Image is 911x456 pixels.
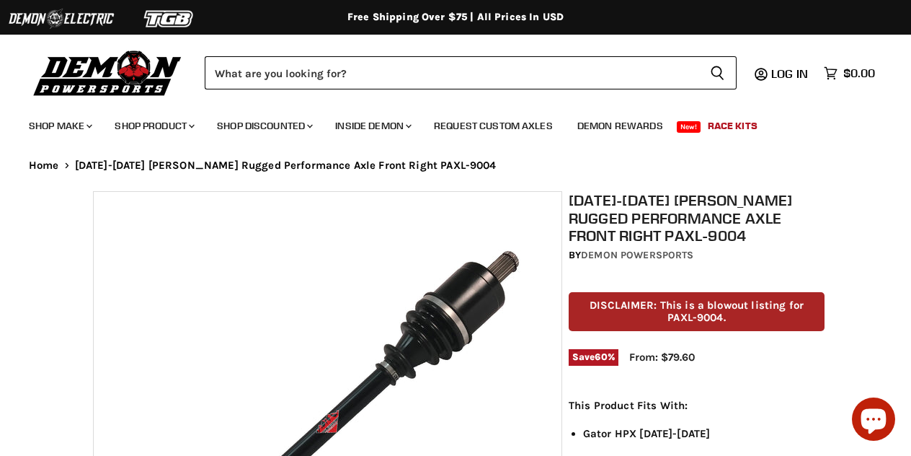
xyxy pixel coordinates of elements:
a: Shop Make [18,111,101,141]
span: $0.00 [843,66,875,80]
span: [DATE]-[DATE] [PERSON_NAME] Rugged Performance Axle Front Right PAXL-9004 [75,159,497,172]
form: Product [205,56,737,89]
a: $0.00 [817,63,882,84]
a: Home [29,159,59,172]
button: Search [698,56,737,89]
span: From: $79.60 [629,351,695,364]
a: Demon Powersports [581,249,693,261]
a: Race Kits [697,111,768,141]
img: Demon Electric Logo 2 [7,5,115,32]
h1: [DATE]-[DATE] [PERSON_NAME] Rugged Performance Axle Front Right PAXL-9004 [569,191,825,245]
inbox-online-store-chat: Shopify online store chat [848,398,899,444]
li: Gator HPX [DATE]-[DATE] [583,425,825,442]
p: This Product Fits With: [569,397,825,414]
a: Inside Demon [324,111,420,141]
div: by [569,247,825,263]
a: Log in [765,67,817,80]
img: Demon Powersports [29,47,187,98]
a: Shop Product [104,111,203,141]
a: Demon Rewards [566,111,674,141]
p: DISCLAIMER: This is a blowout listing for PAXL-9004. [569,292,825,332]
ul: Main menu [18,105,871,141]
input: Search [205,56,698,89]
span: Save % [569,349,618,365]
a: Request Custom Axles [423,111,564,141]
span: New! [677,121,701,133]
span: 60 [595,351,607,362]
a: Shop Discounted [206,111,321,141]
img: TGB Logo 2 [115,5,223,32]
span: Log in [771,66,808,81]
